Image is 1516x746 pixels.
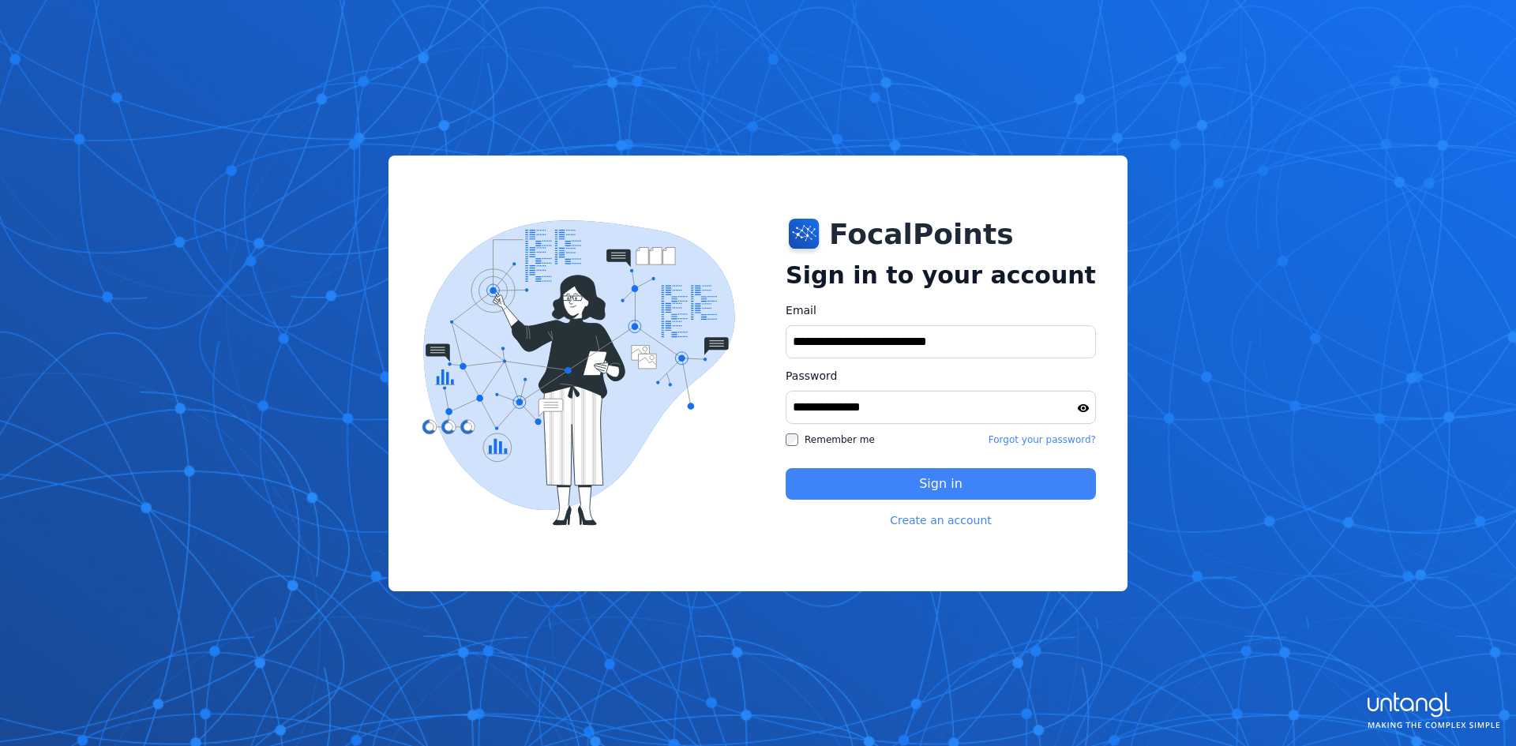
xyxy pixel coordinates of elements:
button: Sign in [786,468,1096,500]
a: Forgot your password? [989,433,1096,446]
label: Password [786,368,1096,384]
h1: FocalPoints [829,219,1014,250]
a: Create an account [890,512,992,528]
label: Remember me [786,433,875,446]
h2: Sign in to your account [786,261,1096,290]
label: Email [786,302,1096,319]
input: Remember me [786,433,798,446]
